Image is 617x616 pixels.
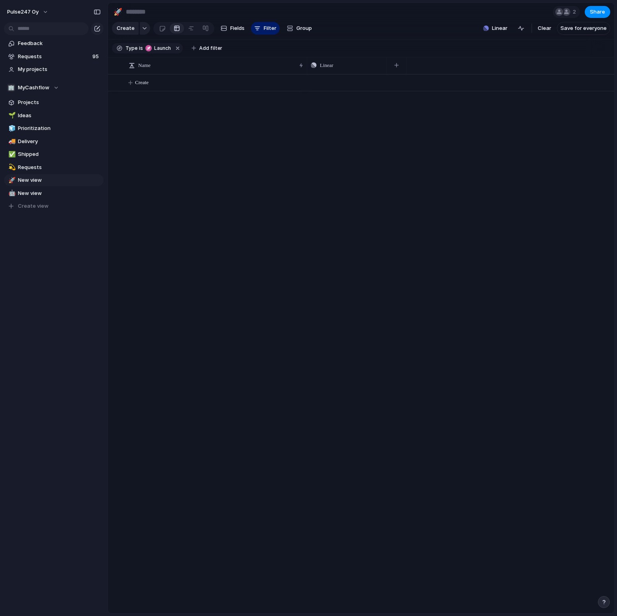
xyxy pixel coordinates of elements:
[187,43,227,54] button: Add filter
[7,138,15,146] button: 🚚
[590,8,605,16] span: Share
[296,24,312,32] span: Group
[7,150,15,158] button: ✅
[18,138,101,146] span: Delivery
[217,22,248,35] button: Fields
[8,111,14,120] div: 🌱
[4,136,104,148] a: 🚚Delivery
[535,22,554,35] button: Clear
[560,24,607,32] span: Save for everyone
[4,122,104,134] a: 🧊Prioritization
[139,45,143,52] span: is
[18,189,101,197] span: New view
[8,150,14,159] div: ✅
[114,6,122,17] div: 🚀
[4,187,104,199] a: 🤖New view
[7,163,15,171] button: 💫
[18,124,101,132] span: Prioritization
[199,45,222,52] span: Add filter
[251,22,280,35] button: Filter
[4,82,104,94] button: 🏢MyCashflow
[264,24,276,32] span: Filter
[112,22,139,35] button: Create
[4,148,104,160] a: ✅Shipped
[7,8,39,16] span: Pulse247 Oy
[4,51,104,63] a: Requests95
[18,84,49,92] span: MyCashflow
[7,112,15,120] button: 🌱
[8,163,14,172] div: 💫
[557,22,610,35] button: Save for everyone
[18,202,49,210] span: Create view
[18,98,101,106] span: Projects
[18,39,101,47] span: Feedback
[18,112,101,120] span: Ideas
[112,6,124,18] button: 🚀
[4,161,104,173] a: 💫Requests
[7,124,15,132] button: 🧊
[573,8,578,16] span: 2
[18,53,90,61] span: Requests
[125,45,137,52] span: Type
[7,176,15,184] button: 🚀
[92,53,100,61] span: 95
[4,174,104,186] a: 🚀New view
[4,6,53,18] button: Pulse247 Oy
[117,24,135,32] span: Create
[7,189,15,197] button: 🤖
[18,176,101,184] span: New view
[8,124,14,133] div: 🧊
[4,200,104,212] button: Create view
[585,6,610,18] button: Share
[4,63,104,75] a: My projects
[230,24,245,32] span: Fields
[480,22,511,34] button: Linear
[18,163,101,171] span: Requests
[320,61,333,69] span: Linear
[18,150,101,158] span: Shipped
[8,137,14,146] div: 🚚
[138,61,151,69] span: Name
[144,44,172,53] button: launch
[538,24,551,32] span: Clear
[135,79,149,87] span: Create
[4,96,104,108] a: Projects
[137,44,145,53] button: is
[18,65,101,73] span: My projects
[8,189,14,198] div: 🤖
[4,37,104,49] a: Feedback
[4,110,104,122] a: 🌱Ideas
[8,176,14,185] div: 🚀
[7,84,15,92] div: 🏢
[492,24,507,32] span: Linear
[152,45,171,52] span: launch
[283,22,316,35] button: Group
